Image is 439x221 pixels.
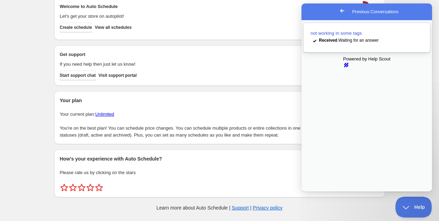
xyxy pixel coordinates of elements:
[156,204,282,211] p: Learn more about Auto Schedule | |
[60,125,379,139] p: You're on the best plan! You can schedule price changes. You can schedule multiple products or en...
[95,112,114,117] a: Unlimited
[60,51,338,58] h2: Get support
[60,25,92,30] span: Create schedule
[60,169,379,176] p: Please rate us by clicking on the stars
[60,73,96,78] span: Start support chat
[95,23,132,32] button: View all schedules
[60,97,379,104] h2: Your plan
[60,71,96,80] a: Start support chat
[60,13,338,20] p: Let's get your store on autopilot!
[60,155,379,162] h2: How's your experience with Auto Schedule?
[232,205,249,211] a: Support
[99,73,137,78] span: Visit support portal
[60,111,379,118] p: Your current plan:
[60,3,338,10] h2: Welcome to Auto Schedule
[99,71,137,80] a: Visit support portal
[95,25,132,30] span: View all schedules
[60,23,92,32] button: Create schedule
[395,197,432,218] iframe: Help Scout Beacon - Close
[253,205,283,211] a: Privacy policy
[60,61,338,68] p: If you need help then just let us know!
[301,3,432,191] iframe: Help Scout Beacon - Live Chat, Contact Form, and Knowledge Base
